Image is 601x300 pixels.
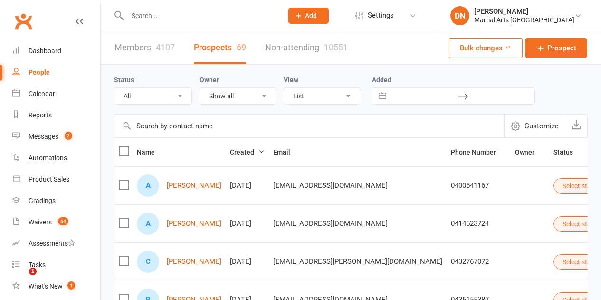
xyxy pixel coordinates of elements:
button: Name [137,146,165,158]
input: Search... [124,9,276,22]
button: Customize [504,115,565,137]
span: Add [305,12,317,19]
div: Messages [29,133,58,140]
span: Status [553,148,583,156]
iframe: Intercom live chat [10,268,32,290]
span: Prospect [547,42,576,54]
span: Created [230,148,265,156]
a: Waivers 54 [12,212,100,233]
a: Automations [12,147,100,169]
span: Phone Number [451,148,506,156]
div: Tasks [29,261,46,269]
span: 2 [65,132,72,140]
a: Reports [12,105,100,126]
button: Status [553,146,583,158]
button: Owner [515,146,545,158]
button: Email [273,146,301,158]
a: Messages 2 [12,126,100,147]
label: Added [372,76,535,84]
div: 0400541167 [451,182,506,190]
label: Owner [200,76,219,84]
label: Status [114,76,134,84]
button: Interact with the calendar and add the check-in date for your trip. [374,88,391,104]
input: Search by contact name [114,115,504,137]
div: DN [450,6,469,25]
div: Assessments [29,240,76,247]
button: Add [288,8,329,24]
div: Calendar [29,90,55,97]
a: Gradings [12,190,100,212]
a: Dashboard [12,40,100,62]
a: What's New1 [12,276,100,297]
a: Clubworx [11,10,35,33]
div: Ash [137,213,159,235]
div: [DATE] [230,258,265,266]
a: Non-attending10551 [265,31,348,64]
label: View [284,76,298,84]
div: Martial Arts [GEOGRAPHIC_DATA] [474,16,574,24]
div: 69 [237,42,246,52]
span: [EMAIL_ADDRESS][PERSON_NAME][DOMAIN_NAME] [273,252,442,271]
div: 0414523724 [451,220,506,228]
div: Gradings [29,197,56,204]
span: Email [273,148,301,156]
div: 0432767072 [451,258,506,266]
div: Chase [137,251,159,273]
span: Customize [525,120,559,132]
span: 1 [29,268,37,275]
div: Automations [29,154,67,162]
div: 10551 [324,42,348,52]
a: [PERSON_NAME] [167,182,221,190]
a: Prospects69 [194,31,246,64]
div: [DATE] [230,220,265,228]
div: [PERSON_NAME] [474,7,574,16]
a: [PERSON_NAME] [167,220,221,228]
span: Owner [515,148,545,156]
span: Name [137,148,165,156]
div: Waivers [29,218,52,226]
a: Assessments [12,233,100,254]
a: Prospect [525,38,587,58]
span: Settings [368,5,394,26]
div: People [29,68,50,76]
button: Bulk changes [449,38,523,58]
div: Dashboard [29,47,61,55]
button: Phone Number [451,146,506,158]
div: Product Sales [29,175,69,183]
div: What's New [29,282,63,290]
div: [DATE] [230,182,265,190]
a: Product Sales [12,169,100,190]
div: 4107 [156,42,175,52]
a: Calendar [12,83,100,105]
div: Reports [29,111,52,119]
a: Tasks [12,254,100,276]
span: [EMAIL_ADDRESS][DOMAIN_NAME] [273,176,388,194]
a: Members4107 [114,31,175,64]
span: 1 [67,281,75,290]
button: Created [230,146,265,158]
a: [PERSON_NAME] [167,258,221,266]
a: People [12,62,100,83]
span: [EMAIL_ADDRESS][DOMAIN_NAME] [273,214,388,232]
span: 54 [58,217,68,225]
div: Alex [137,174,159,197]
